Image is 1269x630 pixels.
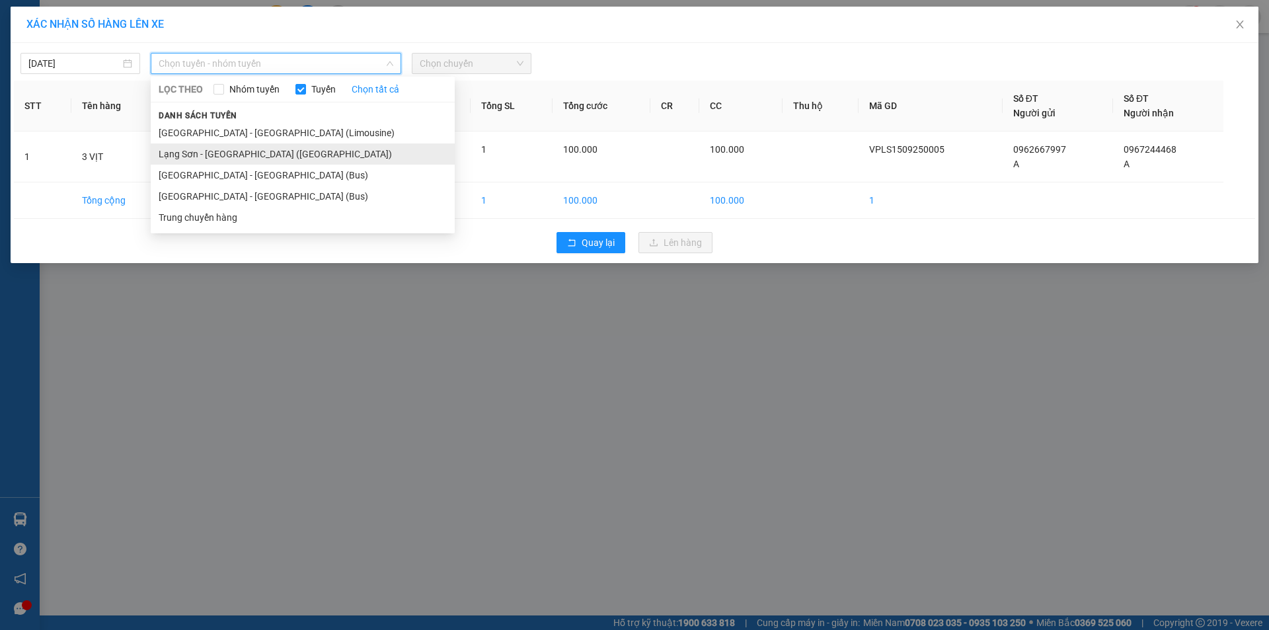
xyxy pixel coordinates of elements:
span: rollback [567,238,576,249]
td: 1 [471,182,553,219]
td: 100.000 [553,182,650,219]
span: 0962667997 [1013,144,1066,155]
li: [GEOGRAPHIC_DATA] - [GEOGRAPHIC_DATA] (Bus) [151,186,455,207]
button: Close [1221,7,1258,44]
td: 100.000 [699,182,782,219]
span: Số ĐT [1124,93,1149,104]
a: Chọn tất cả [352,82,399,97]
span: 0967244468 [1124,144,1176,155]
button: uploadLên hàng [638,232,712,253]
span: Người gửi [1013,108,1056,118]
td: 1 [14,132,71,182]
th: Mã GD [859,81,1003,132]
th: Tên hàng [71,81,168,132]
li: [GEOGRAPHIC_DATA] - [GEOGRAPHIC_DATA] (Limousine) [151,122,455,143]
span: Người nhận [1124,108,1174,118]
th: Tổng cước [553,81,650,132]
td: Tổng cộng [71,182,168,219]
th: CC [699,81,782,132]
span: XÁC NHẬN SỐ HÀNG LÊN XE [26,18,164,30]
th: CR [650,81,700,132]
span: LỌC THEO [159,82,203,97]
span: 100.000 [563,144,597,155]
span: Chọn tuyến - nhóm tuyến [159,54,393,73]
span: 100.000 [710,144,744,155]
th: Thu hộ [783,81,859,132]
li: Lạng Sơn - [GEOGRAPHIC_DATA] ([GEOGRAPHIC_DATA]) [151,143,455,165]
span: VPLS1509250005 [869,144,944,155]
td: 1 [859,182,1003,219]
span: A [1124,159,1130,169]
span: 1 [481,144,486,155]
th: STT [14,81,71,132]
button: rollbackQuay lại [557,232,625,253]
span: Quay lại [582,235,615,250]
span: Số ĐT [1013,93,1038,104]
span: Nhóm tuyến [224,82,285,97]
th: Tổng SL [471,81,553,132]
li: [GEOGRAPHIC_DATA] - [GEOGRAPHIC_DATA] (Bus) [151,165,455,186]
span: A [1013,159,1019,169]
li: Trung chuyển hàng [151,207,455,228]
span: Chọn chuyến [420,54,523,73]
span: Tuyến [306,82,341,97]
td: 3 VỊT [71,132,168,182]
input: 15/09/2025 [28,56,120,71]
span: close [1235,19,1245,30]
span: down [386,59,394,67]
span: Danh sách tuyến [151,110,245,122]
